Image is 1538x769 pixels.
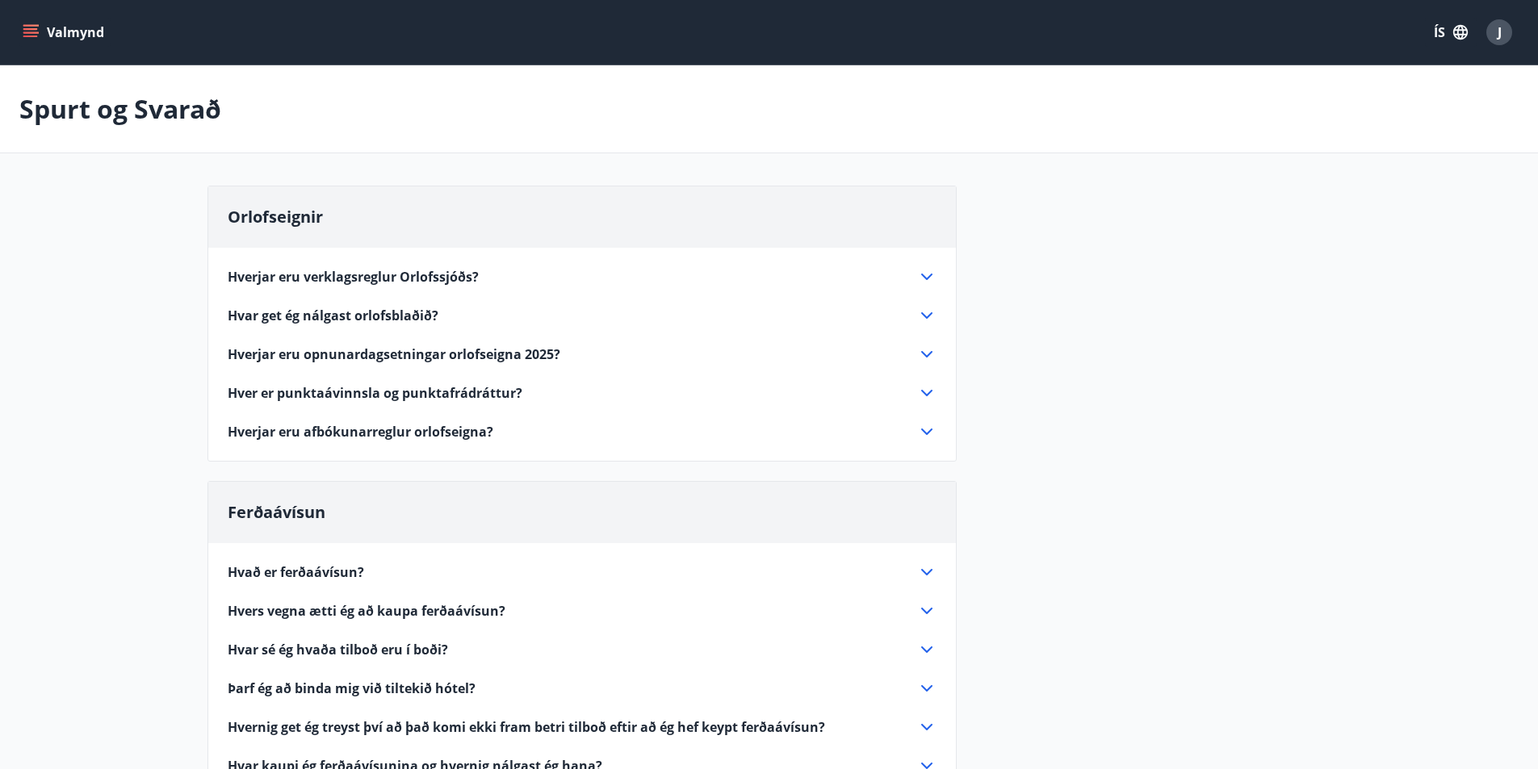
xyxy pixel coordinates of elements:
[228,563,364,581] span: Hvað er ferðaávísun?
[1425,18,1477,47] button: ÍS
[228,267,937,286] div: Hverjar eru verklagsreglur Orlofssjóðs?
[228,640,937,659] div: Hvar sé ég hvaða tilboð eru í boði?
[1480,13,1519,52] button: J
[19,91,221,127] p: Spurt og Svarað
[228,679,937,698] div: Þarf ég að binda mig við tiltekið hótel?
[1498,23,1502,41] span: J
[228,383,937,403] div: Hver er punktaávinnsla og punktafrádráttur?
[228,501,325,523] span: Ferðaávísun
[228,601,937,621] div: Hvers vegna ætti ég að kaupa ferðaávísun?
[228,562,937,582] div: Hvað er ferðaávísun?
[228,345,937,364] div: Hverjar eru opnunardagsetningar orlofseigna 2025?
[228,641,448,658] span: Hvar sé ég hvaða tilboð eru í boði?
[228,345,560,363] span: Hverjar eru opnunardagsetningar orlofseigna 2025?
[228,718,825,736] span: Hvernig get ég treyst því að það komi ekki fram betri tilboð eftir að ég hef keypt ferðaávísun?
[228,717,937,737] div: Hvernig get ég treyst því að það komi ekki fram betri tilboð eftir að ég hef keypt ferðaávísun?
[228,306,937,325] div: Hvar get ég nálgast orlofsblaðið?
[228,307,438,324] span: Hvar get ég nálgast orlofsblaðið?
[228,602,505,620] span: Hvers vegna ætti ég að kaupa ferðaávísun?
[228,423,493,441] span: Hverjar eru afbókunarreglur orlofseigna?
[228,679,476,697] span: Þarf ég að binda mig við tiltekið hótel?
[228,422,937,441] div: Hverjar eru afbókunarreglur orlofseigna?
[228,268,479,286] span: Hverjar eru verklagsreglur Orlofssjóðs?
[228,206,323,228] span: Orlofseignir
[19,18,111,47] button: menu
[228,384,522,402] span: Hver er punktaávinnsla og punktafrádráttur?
